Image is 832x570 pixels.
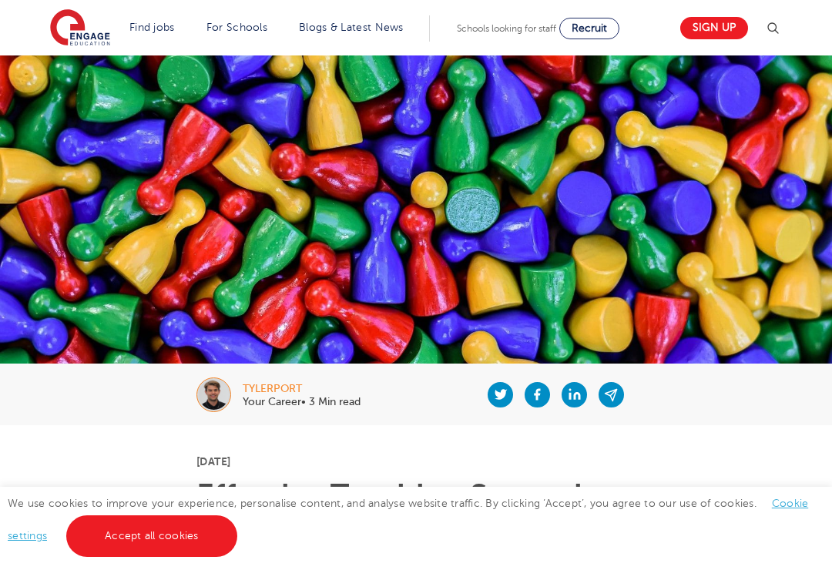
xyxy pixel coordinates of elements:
[8,498,808,541] span: We use cookies to improve your experience, personalise content, and analyse website traffic. By c...
[66,515,237,557] a: Accept all cookies
[243,397,361,407] p: Your Career• 3 Min read
[129,22,175,33] a: Find jobs
[196,456,636,467] p: [DATE]
[243,384,361,394] div: tylerport
[559,18,619,39] a: Recruit
[50,9,110,48] img: Engage Education
[572,22,607,34] span: Recruit
[299,22,404,33] a: Blogs & Latest News
[206,22,267,33] a: For Schools
[680,17,748,39] a: Sign up
[457,23,556,34] span: Schools looking for staff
